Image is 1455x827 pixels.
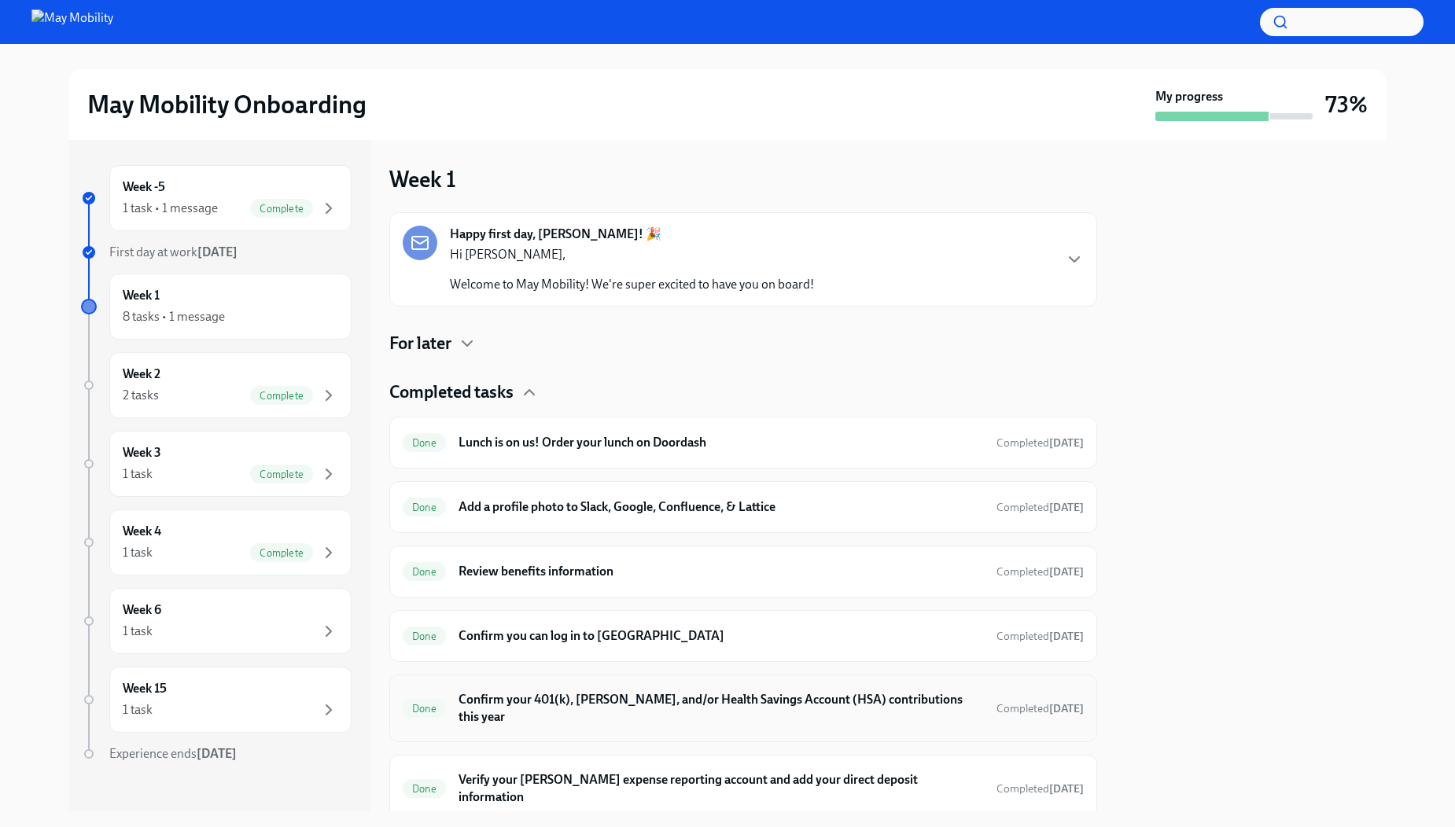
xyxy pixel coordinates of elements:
a: DoneConfirm you can log in to [GEOGRAPHIC_DATA]Completed[DATE] [403,623,1084,649]
a: Week 151 task [81,667,352,733]
a: Week 22 tasksComplete [81,352,352,418]
span: Completed [996,436,1084,450]
span: September 23rd, 2025 09:39 [996,701,1084,716]
span: Complete [250,203,313,215]
div: For later [389,332,1097,355]
h6: Confirm your 401(k), [PERSON_NAME], and/or Health Savings Account (HSA) contributions this year [459,691,984,726]
strong: [DATE] [1049,436,1084,450]
span: Experience ends [109,746,237,761]
strong: Happy first day, [PERSON_NAME]! 🎉 [450,226,661,243]
div: Completed tasks [389,380,1097,404]
h3: Week 1 [389,165,456,193]
div: 8 tasks • 1 message [123,308,225,325]
h6: Review benefits information [459,563,984,580]
a: DoneConfirm your 401(k), [PERSON_NAME], and/or Health Savings Account (HSA) contributions this ye... [403,688,1084,729]
strong: [DATE] [1049,501,1084,514]
span: September 23rd, 2025 09:34 [996,564,1084,579]
h6: Add a profile photo to Slack, Google, Confluence, & Lattice [459,498,984,516]
span: Done [403,437,446,449]
div: 1 task [123,623,153,640]
span: Done [403,783,446,795]
h6: Week 4 [123,523,161,540]
div: 1 task • 1 message [123,200,218,217]
span: Completed [996,702,1084,715]
span: Completed [996,782,1084,796]
h2: May Mobility Onboarding [87,89,367,120]
a: First day at work[DATE] [81,244,352,261]
a: Week 41 taskComplete [81,509,352,575]
h6: Week -5 [123,178,165,196]
p: Hi [PERSON_NAME], [450,246,814,263]
strong: My progress [1155,88,1223,105]
h6: Week 6 [123,601,161,619]
h6: Confirm you can log in to [GEOGRAPHIC_DATA] [459,627,984,645]
a: Week -51 task • 1 messageComplete [81,165,352,231]
strong: [DATE] [1049,782,1084,796]
h3: 73% [1325,90,1368,119]
h4: For later [389,332,451,355]
a: DoneAdd a profile photo to Slack, Google, Confluence, & LatticeCompleted[DATE] [403,494,1084,520]
div: 1 task [123,701,153,719]
a: Week 18 tasks • 1 message [81,274,352,340]
a: DoneVerify your [PERSON_NAME] expense reporting account and add your direct deposit informationCo... [403,768,1084,809]
strong: [DATE] [1049,630,1084,643]
a: DoneReview benefits informationCompleted[DATE] [403,559,1084,584]
h6: Week 1 [123,287,160,304]
span: September 23rd, 2025 09:42 [996,781,1084,796]
strong: [DATE] [197,244,238,259]
span: Complete [250,390,313,402]
h6: Week 2 [123,366,160,383]
a: Week 61 task [81,588,352,654]
span: Completed [996,630,1084,643]
h6: Lunch is on us! Order your lunch on Doordash [459,434,984,451]
span: Done [403,630,446,642]
span: Complete [250,547,313,559]
span: Completed [996,501,1084,514]
span: September 23rd, 2025 09:49 [996,436,1084,450]
h6: Week 3 [123,444,161,461]
img: May Mobility [31,9,113,35]
a: Week 31 taskComplete [81,431,352,497]
h6: Verify your [PERSON_NAME] expense reporting account and add your direct deposit information [459,771,984,806]
a: DoneLunch is on us! Order your lunch on DoordashCompleted[DATE] [403,430,1084,455]
strong: [DATE] [197,746,237,761]
span: Done [403,502,446,513]
span: Done [403,566,446,578]
span: September 22nd, 2025 16:37 [996,500,1084,515]
div: 1 task [123,544,153,561]
strong: [DATE] [1049,702,1084,715]
h4: Completed tasks [389,380,514,404]
span: Done [403,703,446,715]
span: September 22nd, 2025 10:23 [996,629,1084,644]
span: Completed [996,565,1084,579]
h6: Week 15 [123,680,167,697]
p: Welcome to May Mobility! We're super excited to have you on board! [450,276,814,293]
span: Complete [250,469,313,480]
div: 1 task [123,465,153,483]
div: 2 tasks [123,387,159,404]
strong: [DATE] [1049,565,1084,579]
span: First day at work [109,244,238,259]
